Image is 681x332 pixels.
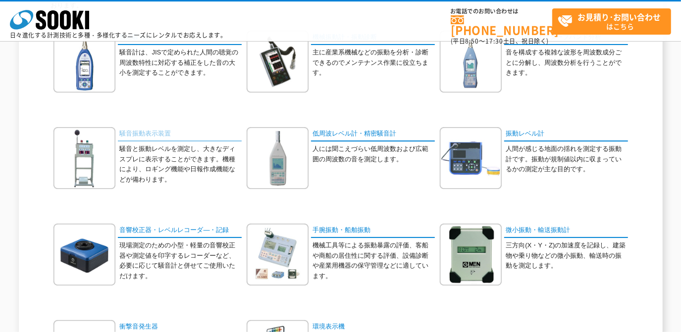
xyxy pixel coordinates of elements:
p: 現場測定のための小型・軽量の音響校正器や測定値を印字するレコーダーなど、必要に応じて騒音計と併せてご使用いただけます。 [120,240,242,282]
p: 騒音計は、JISで定められた人間の聴覚の周波数特性に対応する補正をした音の大小を測定することができます。 [120,47,242,78]
span: 17:30 [485,37,503,46]
p: 主に産業系機械などの振動を分析・診断できるのでメンテナンス作業に役立ちます。 [313,47,435,78]
a: 音響校正器・レベルレコーダ―・記録 [118,224,242,238]
p: 人には聞こえづらい低周波数および広範囲の周波数の音を測定します。 [313,144,435,165]
a: 微小振動・輸送振動計 [504,224,628,238]
p: 三方向(X・Y・Z)の加速度を記録し、建築物や乗り物などの微小振動、輸送時の振動を測定します。 [506,240,628,271]
span: はこちら [558,9,671,34]
img: 騒音振動表示装置 [53,127,115,189]
a: お見積り･お問い合わせはこちら [552,8,671,35]
p: 音を構成する複雑な波形を周波数成分ごとに分解し、周波数分析を行うことができます。 [506,47,628,78]
a: 低周波レベル計・精密騒音計 [311,127,435,142]
strong: お見積り･お問い合わせ [578,11,661,23]
p: 機械工具等による振動暴露の評価、客船や商船の居住性に関する評価、設備診断や産業用機器の保守管理などに適しています。 [313,240,435,282]
span: 8:50 [466,37,479,46]
img: 振動レベル計 [440,127,502,189]
a: [PHONE_NUMBER] [451,15,552,36]
img: FFT分析・オクターブバンド分析 [440,31,502,93]
a: 手腕振動・船舶振動 [311,224,435,238]
img: 普通騒音計 [53,31,115,93]
span: お電話でのお問い合わせは [451,8,552,14]
img: 機械振動計・振動診断 [247,31,309,93]
img: 手腕振動・船舶振動 [247,224,309,285]
img: 微小振動・輸送振動計 [440,224,502,285]
p: 人間が感じる地面の揺れを測定する振動計です。振動が規制値以内に収まっているかの測定が主な目的です。 [506,144,628,175]
p: 騒音と振動レベルを測定し、大きなディスプレに表示することができます。機種により、ロギング機能や日報作成機能などが備わります。 [120,144,242,185]
img: 低周波レベル計・精密騒音計 [247,127,309,189]
a: 騒音振動表示装置 [118,127,242,142]
img: 音響校正器・レベルレコーダ―・記録 [53,224,115,285]
p: 日々進化する計測技術と多種・多様化するニーズにレンタルでお応えします。 [10,32,227,38]
a: 振動レベル計 [504,127,628,142]
span: (平日 ～ 土日、祝日除く) [451,37,549,46]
